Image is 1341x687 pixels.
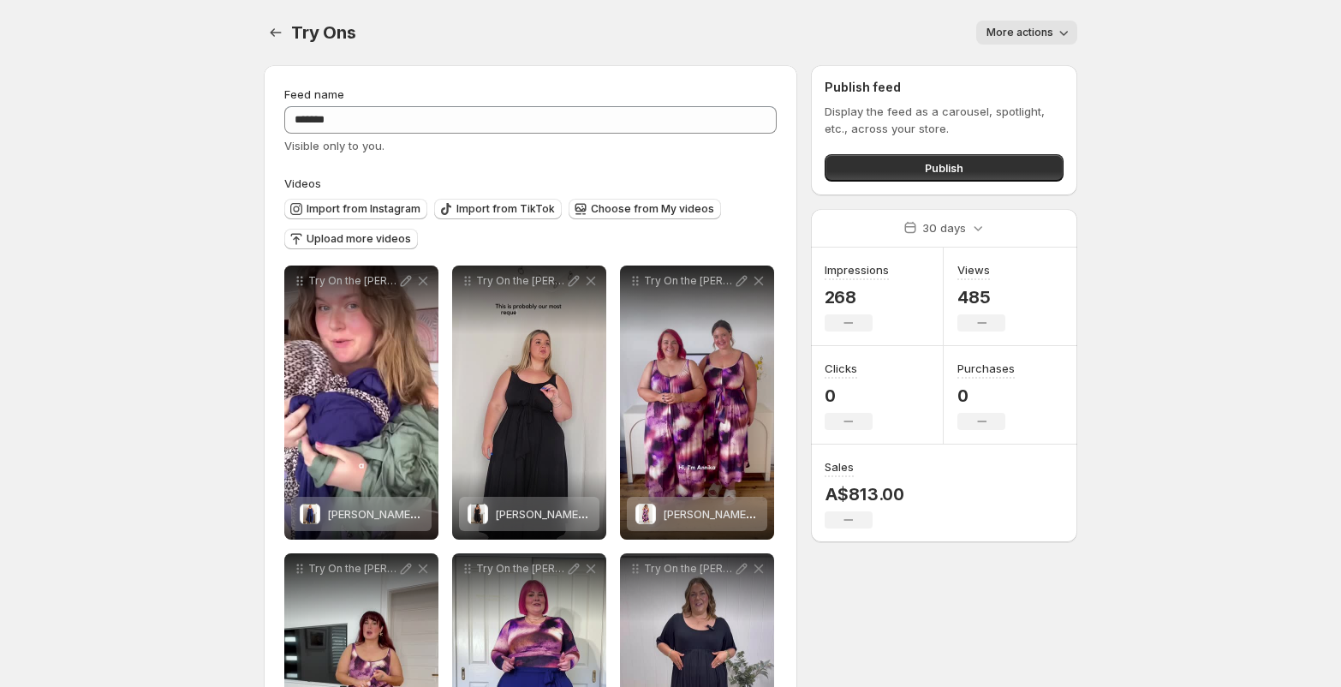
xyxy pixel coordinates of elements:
p: Display the feed as a carousel, spotlight, etc., across your store. [825,103,1064,137]
span: [PERSON_NAME] - Navy [327,507,452,521]
p: Try On the [PERSON_NAME] Top with [PERSON_NAME] [476,562,565,576]
button: Upload more videos [284,229,418,249]
p: 0 [825,385,873,406]
h3: Views [957,261,990,278]
span: Videos [284,176,321,190]
span: [PERSON_NAME] - Black [495,507,623,521]
span: Feed name [284,87,344,101]
span: Import from TikTok [456,202,555,216]
span: Visible only to you. [284,139,384,152]
span: Choose from My videos [591,202,714,216]
span: Publish [925,159,963,176]
h2: Publish feed [825,79,1064,96]
p: Try On the [PERSON_NAME] Jumpsuit with [PERSON_NAME] & [PERSON_NAME] [644,274,733,288]
p: Try On the [PERSON_NAME] Jumpsuit in Haze with [PERSON_NAME] [308,562,397,576]
span: More actions [986,26,1053,39]
span: [PERSON_NAME] - Haze [663,507,790,521]
p: 30 days [922,219,966,236]
h3: Clicks [825,360,857,377]
p: 0 [957,385,1015,406]
p: Try On the [PERSON_NAME] Jumpsuit in Black with [PERSON_NAME] [476,274,565,288]
h3: Impressions [825,261,889,278]
div: Try On the [PERSON_NAME] Jumpsuit with [PERSON_NAME] & [PERSON_NAME]Frankie Jumpsuit - Haze[PERSO... [620,266,774,540]
button: Settings [264,21,288,45]
button: Import from TikTok [434,199,562,219]
h3: Sales [825,458,854,475]
h3: Purchases [957,360,1015,377]
button: Choose from My videos [569,199,721,219]
span: Upload more videos [307,232,411,246]
div: Try On the [PERSON_NAME] Jumpsuit in Navy with [PERSON_NAME]Frankie Jumpsuit - Navy[PERSON_NAME] ... [284,266,438,540]
button: Import from Instagram [284,199,427,219]
button: More actions [976,21,1077,45]
button: Publish [825,154,1064,182]
p: A$813.00 [825,484,904,505]
span: Import from Instagram [307,202,420,216]
p: Try On the [PERSON_NAME] Jumpsuit in Navy with [PERSON_NAME] [308,274,397,288]
p: 268 [825,287,889,308]
p: Try On the [PERSON_NAME] Dress in Black with [PERSON_NAME] [644,562,733,576]
p: 485 [957,287,1005,308]
span: Try Ons [291,22,356,43]
div: Try On the [PERSON_NAME] Jumpsuit in Black with [PERSON_NAME]Frankie Jumpsuit - Black[PERSON_NAME... [452,266,606,540]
